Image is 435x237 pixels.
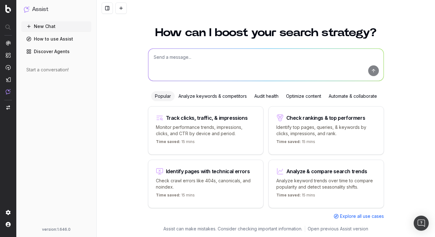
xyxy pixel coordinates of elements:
div: Check rankings & top performers [286,115,365,120]
div: Track clicks, traffic, & impressions [166,115,248,120]
h1: How can I boost your search strategy? [148,27,384,38]
img: Activation [6,65,11,70]
div: Analyze keywords & competitors [175,91,251,101]
img: Botify logo [5,5,11,13]
span: Time saved: [156,139,180,144]
p: Monitor performance trends, impressions, clicks, and CTR by device and period. [156,124,256,137]
div: Optimize content [282,91,325,101]
p: 15 mins [276,193,315,200]
span: Time saved: [276,193,301,197]
a: Discover Agents [21,47,91,57]
div: Open Intercom Messenger [414,216,429,231]
a: Explore all use cases [334,213,384,219]
img: Assist [24,6,29,12]
span: Time saved: [276,139,301,144]
img: Intelligence [6,52,11,58]
span: Explore all use cases [340,213,384,219]
button: New Chat [21,21,91,31]
div: Audit health [251,91,282,101]
div: Popular [151,91,175,101]
div: version: 1.646.0 [24,227,89,232]
p: Check crawl errors like 404s, canonicals, and noindex. [156,178,256,190]
img: My account [6,222,11,227]
img: Setting [6,210,11,215]
div: Start a conversation! [26,67,86,73]
button: Assist [24,5,89,14]
img: Switch project [6,105,10,110]
img: Analytics [6,41,11,46]
h1: Assist [32,5,48,14]
div: Automate & collaborate [325,91,381,101]
p: Analyze keyword trends over time to compare popularity and detect seasonality shifts. [276,178,376,190]
p: Identify top pages, queries, & keywords by clicks, impressions, and rank. [276,124,376,137]
p: Assist can make mistakes. Consider checking important information. [163,226,302,232]
a: How to use Assist [21,34,91,44]
div: Analyze & compare search trends [286,169,367,174]
img: Assist [6,89,11,94]
p: 15 mins [276,139,315,147]
img: Studio [6,77,11,82]
p: 15 mins [156,139,195,147]
span: Time saved: [156,193,180,197]
a: Open previous Assist version [308,226,368,232]
div: Identify pages with technical errors [166,169,250,174]
p: 15 mins [156,193,195,200]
